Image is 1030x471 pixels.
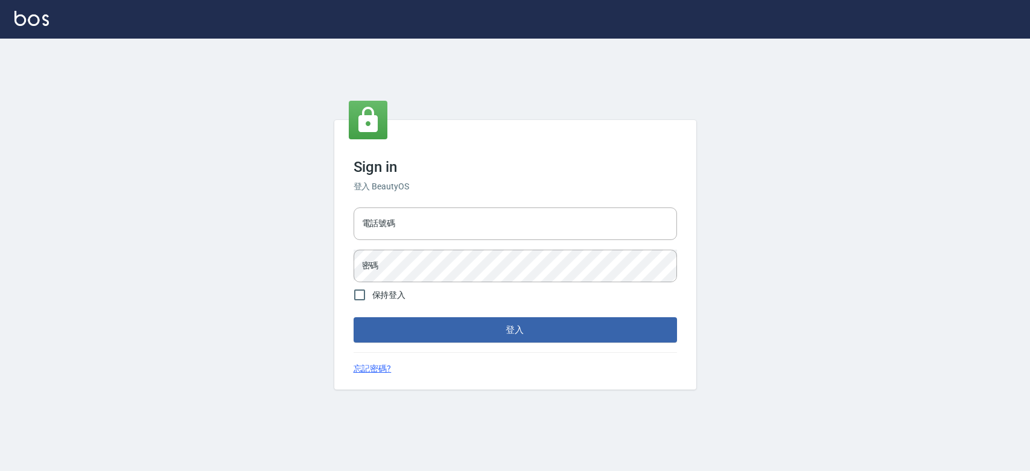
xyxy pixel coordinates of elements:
button: 登入 [354,317,677,343]
h6: 登入 BeautyOS [354,180,677,193]
span: 保持登入 [372,289,406,302]
h3: Sign in [354,159,677,175]
a: 忘記密碼? [354,362,392,375]
img: Logo [14,11,49,26]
